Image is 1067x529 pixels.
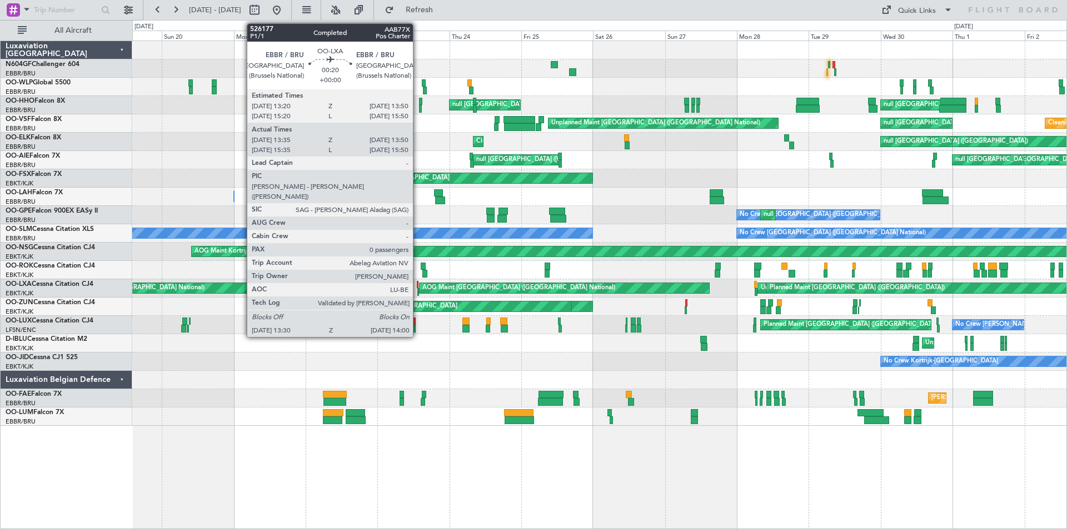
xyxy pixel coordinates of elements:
[6,189,63,196] a: OO-LAHFalcon 7X
[6,61,79,68] a: N604GFChallenger 604
[521,31,593,41] div: Fri 25
[6,362,33,371] a: EBKT/KJK
[6,336,27,342] span: D-IBLU
[6,171,62,178] a: OO-FSXFalcon 7X
[6,354,78,361] a: OO-JIDCessna CJ1 525
[6,409,64,416] a: OO-LUMFalcon 7X
[881,31,953,41] div: Wed 30
[6,226,32,233] span: OO-SLM
[954,22,973,32] div: [DATE]
[6,308,33,316] a: EBKT/KJK
[665,31,737,41] div: Sun 27
[6,106,36,114] a: EBBR/BRU
[884,97,1028,113] div: null [GEOGRAPHIC_DATA] ([GEOGRAPHIC_DATA])
[884,133,1028,150] div: null [GEOGRAPHIC_DATA] ([GEOGRAPHIC_DATA])
[6,134,31,141] span: OO-ELK
[195,243,316,260] div: AOG Maint Kortrijk-[GEOGRAPHIC_DATA]
[898,6,936,17] div: Quick Links
[6,253,33,261] a: EBKT/KJK
[306,31,377,41] div: Tue 22
[6,216,36,224] a: EBBR/BRU
[6,143,36,151] a: EBBR/BRU
[6,116,62,123] a: OO-VSFFalcon 8X
[6,281,32,288] span: OO-LXA
[740,225,926,241] div: No Crew [GEOGRAPHIC_DATA] ([GEOGRAPHIC_DATA] National)
[809,31,880,41] div: Tue 29
[764,206,908,223] div: null [GEOGRAPHIC_DATA] ([GEOGRAPHIC_DATA])
[593,31,665,41] div: Sat 26
[476,133,662,150] div: Cleaning [GEOGRAPHIC_DATA] ([GEOGRAPHIC_DATA] National)
[422,280,615,296] div: AOG Maint [GEOGRAPHIC_DATA] ([GEOGRAPHIC_DATA] National)
[380,1,446,19] button: Refresh
[6,153,60,159] a: OO-AIEFalcon 7X
[761,280,944,296] div: Unplanned Maint [GEOGRAPHIC_DATA] ([GEOGRAPHIC_DATA])
[6,171,31,178] span: OO-FSX
[6,153,29,159] span: OO-AIE
[6,88,36,96] a: EBBR/BRU
[6,326,36,334] a: LFSN/ENC
[6,336,87,342] a: D-IBLUCessna Citation M2
[6,226,94,233] a: OO-SLMCessna Citation XLS
[6,79,71,86] a: OO-WLPGlobal 5500
[396,6,443,14] span: Refresh
[6,208,32,214] span: OO-GPE
[6,244,33,251] span: OO-NSG
[6,198,36,206] a: EBBR/BRU
[6,189,32,196] span: OO-LAH
[6,318,32,324] span: OO-LUX
[6,399,36,407] a: EBBR/BRU
[876,1,958,19] button: Quick Links
[308,298,450,315] div: null [GEOGRAPHIC_DATA]-[GEOGRAPHIC_DATA]
[6,299,33,306] span: OO-ZUN
[476,152,621,168] div: null [GEOGRAPHIC_DATA] ([GEOGRAPHIC_DATA])
[6,244,95,251] a: OO-NSGCessna Citation CJ4
[328,298,457,315] div: Planned Maint Kortrijk-[GEOGRAPHIC_DATA]
[6,281,93,288] a: OO-LXACessna Citation CJ4
[6,208,98,214] a: OO-GPEFalcon 900EX EASy II
[6,161,36,169] a: EBBR/BRU
[770,280,945,296] div: Planned Maint [GEOGRAPHIC_DATA] ([GEOGRAPHIC_DATA])
[6,124,36,133] a: EBBR/BRU
[6,318,93,324] a: OO-LUXCessna Citation CJ4
[6,79,33,86] span: OO-WLP
[6,299,95,306] a: OO-ZUNCessna Citation CJ4
[6,61,32,68] span: N604GF
[6,179,33,188] a: EBKT/KJK
[6,116,31,123] span: OO-VSF
[6,98,65,104] a: OO-HHOFalcon 8X
[551,115,760,132] div: Unplanned Maint [GEOGRAPHIC_DATA] ([GEOGRAPHIC_DATA] National)
[12,22,121,39] button: All Aircraft
[377,31,449,41] div: Wed 23
[953,31,1024,41] div: Thu 1
[6,391,31,397] span: OO-FAE
[764,316,939,333] div: Planned Maint [GEOGRAPHIC_DATA] ([GEOGRAPHIC_DATA])
[6,417,36,426] a: EBBR/BRU
[6,263,33,269] span: OO-ROK
[308,170,450,187] div: null [GEOGRAPHIC_DATA]-[GEOGRAPHIC_DATA]
[34,2,98,18] input: Trip Number
[740,206,926,223] div: No Crew [GEOGRAPHIC_DATA] ([GEOGRAPHIC_DATA] National)
[6,69,36,78] a: EBBR/BRU
[6,234,36,243] a: EBBR/BRU
[189,5,241,15] span: [DATE] - [DATE]
[737,31,809,41] div: Mon 28
[134,22,153,32] div: [DATE]
[6,391,62,397] a: OO-FAEFalcon 7X
[6,409,33,416] span: OO-LUM
[6,98,34,104] span: OO-HHO
[884,115,1028,132] div: null [GEOGRAPHIC_DATA] ([GEOGRAPHIC_DATA])
[29,27,117,34] span: All Aircraft
[6,354,29,361] span: OO-JID
[234,31,306,41] div: Mon 21
[452,97,597,113] div: null [GEOGRAPHIC_DATA] ([GEOGRAPHIC_DATA])
[884,353,998,370] div: No Crew Kortrijk-[GEOGRAPHIC_DATA]
[450,31,521,41] div: Thu 24
[6,134,61,141] a: OO-ELKFalcon 8X
[6,344,33,352] a: EBKT/KJK
[162,31,233,41] div: Sun 20
[6,271,33,279] a: EBKT/KJK
[6,289,33,298] a: EBKT/KJK
[6,263,95,269] a: OO-ROKCessna Citation CJ4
